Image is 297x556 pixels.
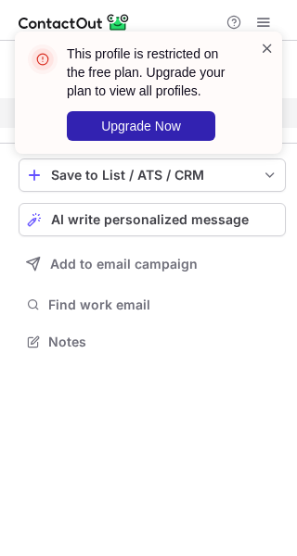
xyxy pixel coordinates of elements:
button: AI write personalized message [19,203,286,236]
img: error [28,44,58,74]
button: Notes [19,329,286,355]
span: Add to email campaign [50,257,198,272]
button: Upgrade Now [67,111,215,141]
header: This profile is restricted on the free plan. Upgrade your plan to view all profiles. [67,44,238,100]
button: Add to email campaign [19,247,286,281]
button: Find work email [19,292,286,318]
span: AI write personalized message [51,212,249,227]
span: Notes [48,334,278,350]
span: Find work email [48,297,278,313]
span: Upgrade Now [101,119,181,133]
img: ContactOut v5.3.10 [19,11,130,33]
